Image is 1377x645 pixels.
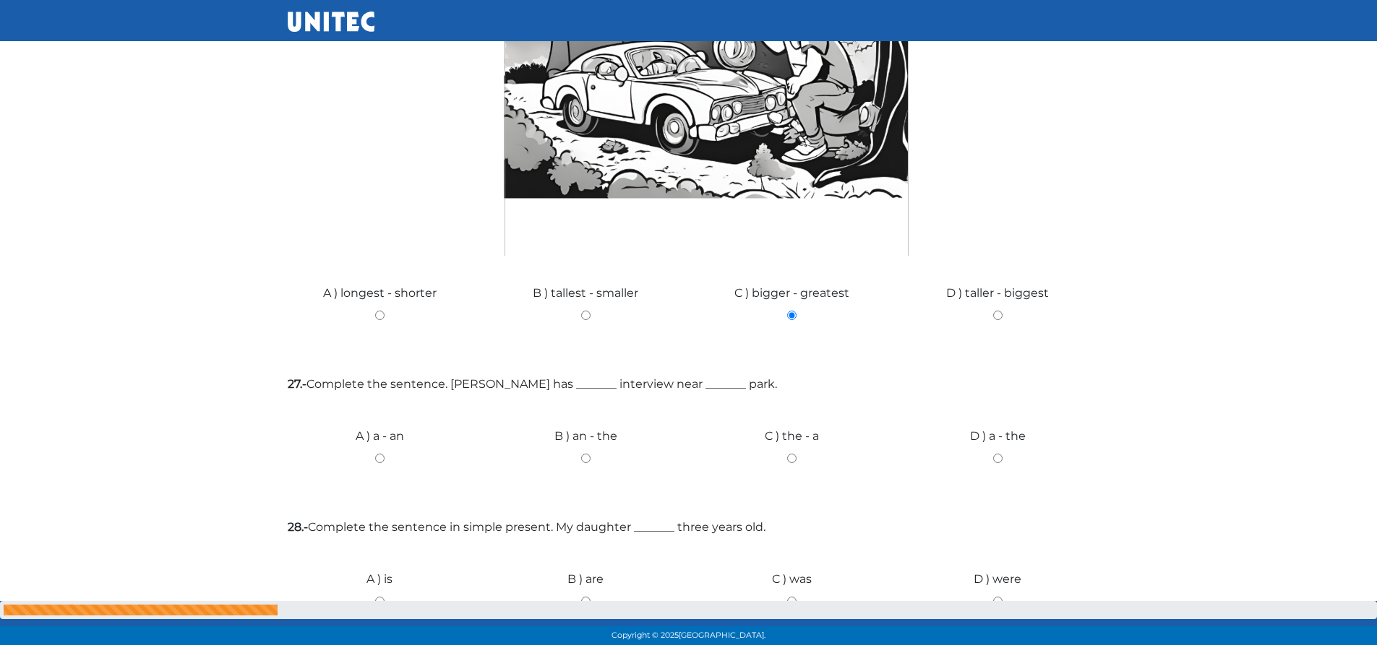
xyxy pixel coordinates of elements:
[288,12,374,32] img: UNITEC
[567,571,604,588] label: B ) are
[323,285,437,302] label: A ) longest - shorter
[765,428,819,445] label: C ) the - a
[772,571,812,588] label: C ) was
[288,519,1090,536] label: Complete the sentence in simple present. My daughter _______ three years old.
[946,285,1049,302] label: D ) taller - biggest
[366,571,392,588] label: A ) is
[288,520,308,534] strong: 28.-
[974,571,1021,588] label: D ) were
[533,285,638,302] label: B ) tallest - smaller
[288,376,1090,393] label: Complete the sentence. [PERSON_NAME] has _______ interview near _______ park.
[288,377,306,391] strong: 27.-
[356,428,404,445] label: A ) a - an
[679,631,765,640] span: [GEOGRAPHIC_DATA].
[970,428,1026,445] label: D ) a - the
[554,428,617,445] label: B ) an - the
[734,285,849,302] label: C ) bigger - greatest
